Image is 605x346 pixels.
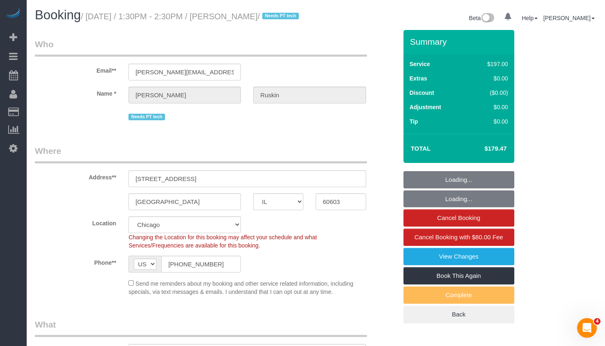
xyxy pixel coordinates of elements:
label: Tip [410,117,418,126]
label: Discount [410,89,434,97]
span: Cancel Booking with $80.00 Fee [415,234,503,241]
img: New interface [481,13,494,24]
span: Changing the Location for this booking may affect your schedule and what Services/Frequencies are... [128,234,317,249]
h4: $179.47 [460,145,506,152]
label: Extras [410,74,427,82]
legend: What [35,319,367,337]
a: Book This Again [403,267,514,284]
img: Automaid Logo [5,8,21,20]
strong: Total [411,145,431,152]
h3: Summary [410,37,510,46]
small: / [DATE] / 1:30PM - 2:30PM / [PERSON_NAME] [81,12,301,21]
input: First Name** [128,87,241,103]
a: Cancel Booking with $80.00 Fee [403,229,514,246]
div: $197.00 [470,60,508,68]
a: Help [522,15,538,21]
legend: Where [35,145,367,163]
div: $0.00 [470,74,508,82]
div: $0.00 [470,103,508,111]
label: Name * [29,87,122,98]
span: Needs PT tech [128,114,165,120]
label: Location [29,216,122,227]
a: View Changes [403,248,514,265]
span: Send me reminders about my booking and other service related information, including specials, via... [128,280,353,295]
label: Service [410,60,430,68]
label: Adjustment [410,103,441,111]
iframe: Intercom live chat [577,318,597,338]
a: Beta [469,15,495,21]
input: Zip Code** [316,193,366,210]
div: $0.00 [470,117,508,126]
input: Last Name* [253,87,366,103]
span: 4 [594,318,600,325]
a: [PERSON_NAME] [543,15,595,21]
span: / [258,12,301,21]
a: Cancel Booking [403,209,514,227]
div: ($0.00) [470,89,508,97]
span: Needs PT tech [262,13,299,19]
legend: Who [35,38,367,57]
span: Booking [35,8,81,22]
a: Back [403,306,514,323]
